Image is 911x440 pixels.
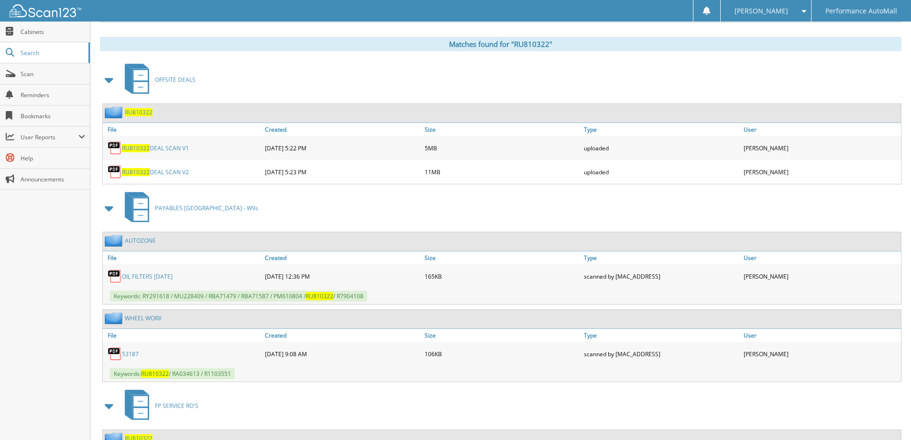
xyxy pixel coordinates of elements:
div: [DATE] 12:36 PM [263,267,422,286]
div: 5MB [422,138,582,158]
span: Bookmarks [21,112,85,120]
div: 106KB [422,344,582,363]
a: File [103,251,263,264]
div: [PERSON_NAME] [741,267,901,286]
a: Size [422,251,582,264]
img: folder2.png [105,312,125,324]
a: Type [582,251,741,264]
img: PDF.png [108,347,122,361]
a: PAYABLES [GEOGRAPHIC_DATA] - W9s [119,189,258,227]
a: Type [582,329,741,342]
span: FP SERVICE RO'S [155,402,198,410]
a: 53187 [122,350,139,358]
a: AUTOZONE [125,237,156,245]
span: OFFSITE DEALS [155,76,196,84]
img: folder2.png [105,106,125,118]
div: [PERSON_NAME] [741,138,901,158]
div: [DATE] 5:23 PM [263,162,422,181]
div: Matches found for "RU810322" [100,37,901,51]
a: User [741,123,901,136]
span: Keywords: RY291618 / MU228409 / RBA71479 / RBA71587 / PM610804 / / R7904108 [110,291,367,302]
a: Created [263,329,422,342]
a: File [103,329,263,342]
iframe: Chat Widget [863,394,911,440]
div: [DATE] 9:08 AM [263,344,422,363]
span: RU810322 [141,370,169,378]
div: uploaded [582,162,741,181]
div: [DATE] 5:22 PM [263,138,422,158]
span: Search [21,49,84,57]
a: Size [422,123,582,136]
img: PDF.png [108,269,122,283]
span: PAYABLES [GEOGRAPHIC_DATA] - W9s [155,204,258,212]
span: RU810322 [122,168,150,176]
div: scanned by [MAC_ADDRESS] [582,344,741,363]
div: [PERSON_NAME] [741,162,901,181]
a: Size [422,329,582,342]
div: 165KB [422,267,582,286]
span: RU810322 [306,292,333,300]
span: Performance AutoMall [825,8,897,14]
a: WHEEL WORX [125,314,162,322]
a: OFFSITE DEALS [119,61,196,99]
a: Created [263,123,422,136]
img: PDF.png [108,141,122,155]
a: User [741,329,901,342]
span: Scan [21,70,85,78]
a: Created [263,251,422,264]
span: [PERSON_NAME] [735,8,788,14]
div: scanned by [MAC_ADDRESS] [582,267,741,286]
div: [PERSON_NAME] [741,344,901,363]
span: Help [21,154,85,162]
div: uploaded [582,138,741,158]
img: scan123-logo-white.svg [10,4,81,17]
span: Cabinets [21,28,85,36]
div: 11MB [422,162,582,181]
img: PDF.png [108,165,122,179]
a: User [741,251,901,264]
span: RU810322 [122,144,150,152]
a: OIL FILTERS [DATE] [122,272,173,281]
a: RU810322DEAL SCAN V2 [122,168,189,176]
a: RU810322DEAL SCAN V1 [122,144,189,152]
a: FP SERVICE RO'S [119,387,198,425]
img: folder2.png [105,235,125,247]
span: Keywords: / RA034613 / R1103551 [110,368,235,379]
span: Reminders [21,91,85,99]
a: File [103,123,263,136]
span: User Reports [21,133,78,141]
a: RU810322 [125,108,153,116]
span: Announcements [21,175,85,183]
a: Type [582,123,741,136]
